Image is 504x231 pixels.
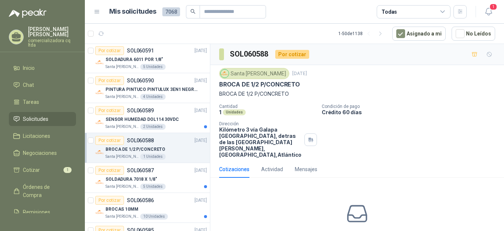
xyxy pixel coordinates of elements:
button: No Leídos [452,27,495,41]
p: SOL060587 [127,168,154,173]
img: Company Logo [95,208,104,217]
p: Santa [PERSON_NAME] [106,184,139,190]
p: SOLDADURA 6011 POR 1/8" [106,56,163,63]
p: 1 [219,109,221,115]
span: Remisiones [23,208,50,216]
a: Por cotizarSOL060589[DATE] Company LogoSENSOR HUMEDAD DOL114 30VDCSanta [PERSON_NAME]2 Unidades [85,103,210,133]
p: SOLDADURA 7018 X 1/8" [106,176,157,183]
p: [DATE] [194,77,207,84]
div: Por cotizar [95,76,124,85]
p: Santa [PERSON_NAME] [106,214,139,220]
p: Santa [PERSON_NAME] [106,154,139,160]
p: SOL060586 [127,198,154,203]
div: Por cotizar [275,50,309,59]
h1: Mis solicitudes [109,6,156,17]
p: Santa [PERSON_NAME] [106,124,139,130]
div: Por cotizar [95,136,124,145]
img: Company Logo [95,178,104,187]
p: SOL060590 [127,78,154,83]
a: Por cotizarSOL060590[DATE] Company LogoPINTURA PINTUCO PINTULUX 3EN1 NEGRO X GSanta [PERSON_NAME]... [85,73,210,103]
div: Por cotizar [95,106,124,115]
p: SOL060588 [127,138,154,143]
p: Kilómetro 3 vía Galapa [GEOGRAPHIC_DATA], detras de las [GEOGRAPHIC_DATA][PERSON_NAME], [GEOGRAPH... [219,126,301,158]
span: 1 [63,167,72,173]
span: 7068 [162,7,180,16]
p: [DATE] [194,197,207,204]
span: Negociaciones [23,149,57,157]
p: BROCA DE 1/2 P/CONCRETO [106,146,165,153]
p: [PERSON_NAME] [PERSON_NAME] [28,27,76,37]
p: SOL060589 [127,108,154,113]
span: Tareas [23,98,39,106]
p: comercializadora cq ltda [28,38,76,47]
span: Órdenes de Compra [23,183,69,199]
div: 1 Unidades [140,154,166,160]
div: Por cotizar [95,166,124,175]
p: Condición de pago [322,104,501,109]
img: Company Logo [95,148,104,157]
p: [DATE] [292,70,307,77]
a: Cotizar1 [9,163,76,177]
div: Actividad [261,165,283,173]
div: Unidades [223,109,246,115]
p: Santa [PERSON_NAME] [106,94,139,100]
a: Remisiones [9,205,76,219]
img: Company Logo [221,69,229,78]
p: [DATE] [194,137,207,144]
span: Cotizar [23,166,40,174]
p: Dirección [219,121,301,126]
div: 1 - 50 de 1138 [338,28,386,40]
p: BROCA DE 1/2 P/CONCRETO [219,90,495,98]
p: Santa [PERSON_NAME] [106,64,139,70]
div: 4 Unidades [140,94,166,100]
p: SENSOR HUMEDAD DOL114 30VDC [106,116,179,123]
a: Negociaciones [9,146,76,160]
span: search [190,9,196,14]
div: 10 Unidades [140,214,168,220]
div: 5 Unidades [140,64,166,70]
div: 2 Unidades [140,124,166,130]
p: PINTURA PINTUCO PINTULUX 3EN1 NEGRO X G [106,86,197,93]
span: Solicitudes [23,115,48,123]
p: Cantidad [219,104,316,109]
p: SOL060591 [127,48,154,53]
span: Licitaciones [23,132,50,140]
span: Inicio [23,64,35,72]
span: 1 [489,3,497,10]
a: Órdenes de Compra [9,180,76,202]
img: Company Logo [95,88,104,97]
h3: SOL060588 [230,48,269,60]
a: Por cotizarSOL060587[DATE] Company LogoSOLDADURA 7018 X 1/8"Santa [PERSON_NAME]5 Unidades [85,163,210,193]
p: [DATE] [194,47,207,54]
button: 1 [482,5,495,18]
img: Company Logo [95,118,104,127]
a: Por cotizarSOL060591[DATE] Company LogoSOLDADURA 6011 POR 1/8"Santa [PERSON_NAME]5 Unidades [85,43,210,73]
a: Por cotizarSOL060586[DATE] Company LogoBROCAS 10MMSanta [PERSON_NAME]10 Unidades [85,193,210,223]
a: Por cotizarSOL060588[DATE] Company LogoBROCA DE 1/2 P/CONCRETOSanta [PERSON_NAME]1 Unidades [85,133,210,163]
a: Inicio [9,61,76,75]
div: Por cotizar [95,46,124,55]
div: Santa [PERSON_NAME] [219,68,289,79]
p: BROCAS 10MM [106,206,138,213]
a: Solicitudes [9,112,76,126]
a: Tareas [9,95,76,109]
span: Chat [23,81,34,89]
img: Logo peakr [9,9,46,18]
div: Por cotizar [95,196,124,205]
div: Todas [382,8,397,16]
p: [DATE] [194,167,207,174]
p: BROCA DE 1/2 P/CONCRETO [219,81,300,88]
a: Chat [9,78,76,92]
p: [DATE] [194,107,207,114]
button: Asignado a mi [392,27,446,41]
p: Crédito 60 días [322,109,501,115]
div: 5 Unidades [140,184,166,190]
a: Licitaciones [9,129,76,143]
div: Mensajes [295,165,317,173]
img: Company Logo [95,58,104,67]
div: Cotizaciones [219,165,249,173]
